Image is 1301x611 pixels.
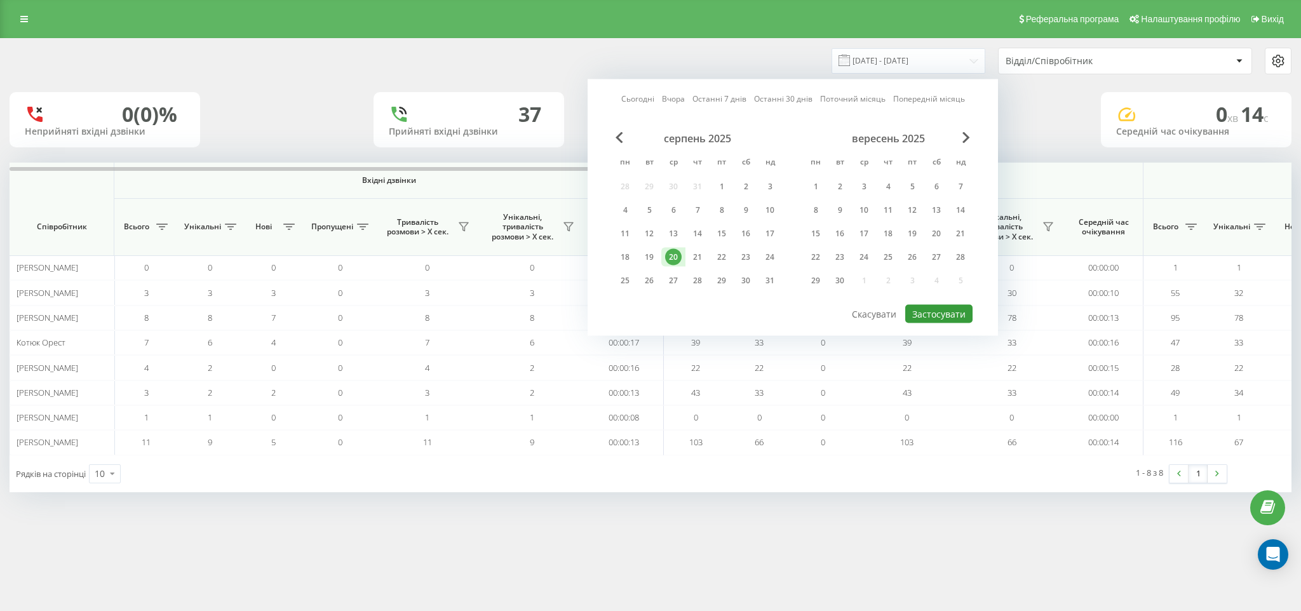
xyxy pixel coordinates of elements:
[144,262,149,273] span: 0
[208,287,212,299] span: 3
[713,272,730,289] div: 29
[665,225,682,242] div: 13
[1237,412,1241,423] span: 1
[804,248,828,267] div: пн 22 вер 2025 р.
[1064,330,1143,355] td: 00:00:16
[1216,100,1241,128] span: 0
[271,387,276,398] span: 2
[1234,337,1243,348] span: 33
[1141,14,1240,24] span: Налаштування профілю
[828,224,852,243] div: вт 16 вер 2025 р.
[710,201,734,220] div: пт 8 серп 2025 р.
[1234,287,1243,299] span: 32
[584,430,664,455] td: 00:00:13
[804,132,973,145] div: вересень 2025
[1227,111,1241,125] span: хв
[425,387,429,398] span: 3
[17,387,78,398] span: [PERSON_NAME]
[924,177,948,196] div: сб 6 вер 2025 р.
[271,412,276,423] span: 0
[641,225,657,242] div: 12
[530,287,534,299] span: 3
[807,178,824,195] div: 1
[1136,466,1163,479] div: 1 - 8 з 8
[584,280,664,305] td: 00:00:16
[893,93,965,105] a: Попередній місяць
[1234,387,1243,398] span: 34
[903,362,912,373] span: 22
[904,178,920,195] div: 5
[1008,362,1016,373] span: 22
[807,202,824,218] div: 8
[637,248,661,267] div: вт 19 серп 2025 р.
[688,154,707,173] abbr: четвер
[903,387,912,398] span: 43
[685,201,710,220] div: чт 7 серп 2025 р.
[1064,305,1143,330] td: 00:00:13
[338,312,342,323] span: 0
[425,312,429,323] span: 8
[1008,436,1016,448] span: 66
[828,177,852,196] div: вт 2 вер 2025 р.
[425,262,429,273] span: 0
[1008,337,1016,348] span: 33
[1173,262,1178,273] span: 1
[425,412,429,423] span: 1
[338,412,342,423] span: 0
[828,248,852,267] div: вт 23 вер 2025 р.
[208,337,212,348] span: 6
[852,224,876,243] div: ср 17 вер 2025 р.
[689,202,706,218] div: 7
[423,436,432,448] span: 11
[1241,100,1269,128] span: 14
[621,93,654,105] a: Сьогодні
[710,224,734,243] div: пт 15 серп 2025 р.
[806,154,825,173] abbr: понеділок
[425,287,429,299] span: 3
[820,93,886,105] a: Поточний місяць
[530,412,534,423] span: 1
[712,154,731,173] abbr: п’ятниця
[1008,287,1016,299] span: 30
[832,249,848,265] div: 23
[856,249,872,265] div: 24
[821,362,825,373] span: 0
[584,330,664,355] td: 00:00:17
[900,436,913,448] span: 103
[338,337,342,348] span: 0
[948,177,973,196] div: нд 7 вер 2025 р.
[1009,412,1014,423] span: 0
[854,154,873,173] abbr: середа
[208,436,212,448] span: 9
[1064,405,1143,430] td: 00:00:00
[900,201,924,220] div: пт 12 вер 2025 р.
[694,412,698,423] span: 0
[755,362,764,373] span: 22
[948,201,973,220] div: нд 14 вер 2025 р.
[381,217,454,237] span: Тривалість розмови > Х сек.
[17,287,78,299] span: [PERSON_NAME]
[144,362,149,373] span: 4
[1234,312,1243,323] span: 78
[144,387,149,398] span: 3
[880,202,896,218] div: 11
[948,224,973,243] div: нд 21 вер 2025 р.
[1064,430,1143,455] td: 00:00:14
[530,387,534,398] span: 2
[710,248,734,267] div: пт 22 серп 2025 р.
[1234,362,1243,373] span: 22
[927,154,946,173] abbr: субота
[758,201,782,220] div: нд 10 серп 2025 р.
[821,436,825,448] span: 0
[952,178,969,195] div: 7
[880,225,896,242] div: 18
[1171,337,1180,348] span: 47
[616,132,623,144] span: Previous Month
[689,436,703,448] span: 103
[904,249,920,265] div: 26
[662,93,685,105] a: Вчора
[1173,412,1178,423] span: 1
[807,249,824,265] div: 22
[1258,539,1288,570] div: Open Intercom Messenger
[530,312,534,323] span: 8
